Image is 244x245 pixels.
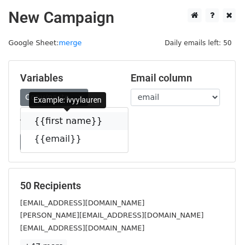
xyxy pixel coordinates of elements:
a: {{email}} [21,130,128,148]
a: merge [59,39,82,47]
h2: New Campaign [8,8,236,27]
small: [EMAIL_ADDRESS][DOMAIN_NAME] [20,199,145,207]
h5: 50 Recipients [20,180,224,192]
h5: Variables [20,72,114,84]
a: {{first name}} [21,112,128,130]
small: [EMAIL_ADDRESS][DOMAIN_NAME] [20,224,145,232]
div: Example: ivyylauren [29,92,106,108]
iframe: Chat Widget [188,191,244,245]
small: [PERSON_NAME][EMAIL_ADDRESS][DOMAIN_NAME] [20,211,204,219]
h5: Email column [131,72,224,84]
a: Copy/paste... [20,89,88,106]
a: Daily emails left: 50 [161,39,236,47]
small: Google Sheet: [8,39,82,47]
span: Daily emails left: 50 [161,37,236,49]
